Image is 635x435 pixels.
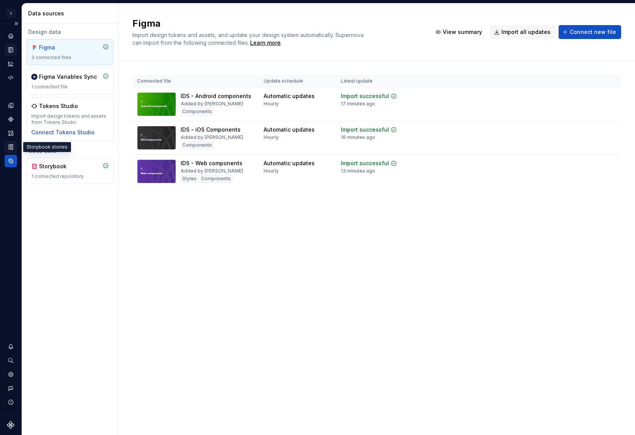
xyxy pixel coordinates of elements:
a: Storybook1 connected repository [27,158,113,184]
span: . [249,40,282,46]
a: Settings [5,368,17,381]
div: 17 minutes ago [341,101,375,107]
div: Automatic updates [264,92,315,100]
div: Import successful [341,159,389,167]
button: Search ⌘K [5,354,17,367]
div: 1 connected repository [31,173,109,179]
div: Storybook [39,162,76,170]
div: I [6,9,15,18]
span: Connect new file [570,28,616,36]
button: View summary [432,25,487,39]
a: Data sources [5,155,17,167]
div: Design data [27,28,113,36]
a: Assets [5,127,17,139]
a: Figma3 connected files [27,39,113,65]
span: Import all updates [501,28,550,36]
button: Contact support [5,382,17,394]
div: 3 connected files [31,54,109,61]
button: Connect new file [559,25,621,39]
div: Import design tokens and assets from Tokens Studio [31,113,109,125]
th: Connected file [132,75,259,88]
a: Learn more [250,39,281,47]
div: Added by [PERSON_NAME] [181,168,243,174]
span: Import design tokens and assets, and update your design system automatically. Supernova can impor... [132,32,365,46]
div: Storybook stories [23,142,71,152]
div: Styles [181,175,198,183]
div: Hourly [264,168,279,174]
div: Automatic updates [264,159,315,167]
div: Import successful [341,126,389,134]
div: Components [181,141,213,149]
button: Import all updates [490,25,555,39]
div: Added by [PERSON_NAME] [181,134,243,140]
div: 1 connected file [31,84,109,90]
button: I [2,5,20,22]
div: IDS - Web components [181,159,242,167]
a: Documentation [5,44,17,56]
svg: Supernova Logo [7,421,15,429]
a: Design tokens [5,99,17,112]
div: IDS - iOS Components [181,126,240,134]
h2: Figma [132,17,422,30]
div: Components [200,175,232,183]
div: IDS - Android components [181,92,251,100]
div: 13 minutes ago [341,168,375,174]
a: Storybook stories [5,141,17,153]
div: 16 minutes ago [341,134,375,140]
button: Expand sidebar [11,18,22,29]
th: Update schedule [259,75,336,88]
div: Automatic updates [264,126,315,134]
span: View summary [443,28,482,36]
a: Figma Variables Sync1 connected file [27,68,113,95]
div: Import successful [341,92,389,100]
button: Connect Tokens Studio [31,129,95,136]
a: Code automation [5,71,17,84]
div: Tokens Studio [39,102,78,110]
div: Hourly [264,134,279,140]
a: Components [5,113,17,125]
div: Figma [39,44,76,51]
a: Tokens StudioImport design tokens and assets from Tokens StudioConnect Tokens Studio [27,98,113,141]
div: Added by [PERSON_NAME] [181,101,243,107]
a: Analytics [5,58,17,70]
div: Figma Variables Sync [39,73,97,81]
div: Hourly [264,101,279,107]
a: Home [5,30,17,42]
th: Latest update [336,75,417,88]
div: Data sources [28,10,115,17]
div: Components [181,108,213,115]
button: Notifications [5,340,17,353]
